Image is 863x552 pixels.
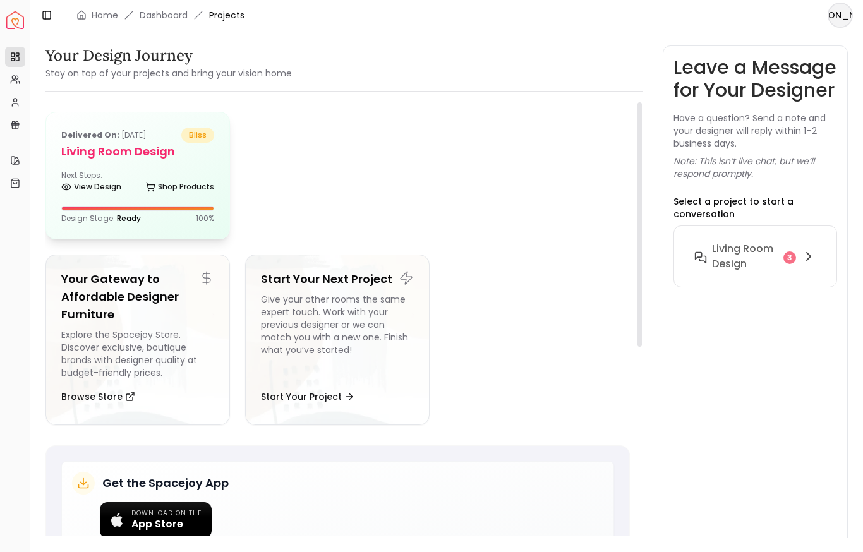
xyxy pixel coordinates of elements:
[131,510,202,518] span: Download on the
[61,128,147,143] p: [DATE]
[673,112,838,150] p: Have a question? Send a note and your designer will reply within 1–2 business days.
[61,213,141,224] p: Design Stage:
[61,178,121,196] a: View Design
[196,213,214,224] p: 100 %
[828,3,853,28] button: [PERSON_NAME]
[783,251,796,264] div: 3
[61,270,214,323] h5: Your Gateway to Affordable Designer Furniture
[261,293,414,379] div: Give your other rooms the same expert touch. Work with your previous designer or we can match you...
[45,255,230,425] a: Your Gateway to Affordable Designer FurnitureExplore the Spacejoy Store. Discover exclusive, bout...
[76,9,244,21] nav: breadcrumb
[110,513,124,527] img: Apple logo
[673,195,838,220] p: Select a project to start a conversation
[61,384,135,409] button: Browse Store
[61,129,119,140] b: Delivered on:
[131,518,202,531] span: App Store
[6,11,24,29] a: Spacejoy
[61,171,214,196] div: Next Steps:
[100,502,212,538] a: Download on the App Store
[712,241,779,272] h6: Living Room design
[145,178,214,196] a: Shop Products
[245,255,430,425] a: Start Your Next ProjectGive your other rooms the same expert touch. Work with your previous desig...
[45,45,292,66] h3: Your Design Journey
[61,143,214,160] h5: Living Room design
[140,9,188,21] a: Dashboard
[684,236,827,277] button: Living Room design3
[673,56,838,102] h3: Leave a Message for Your Designer
[181,128,214,143] span: bliss
[209,9,244,21] span: Projects
[102,474,229,492] h5: Get the Spacejoy App
[829,4,852,27] span: [PERSON_NAME]
[92,9,118,21] a: Home
[261,384,354,409] button: Start Your Project
[117,213,141,224] span: Ready
[45,67,292,80] small: Stay on top of your projects and bring your vision home
[673,155,838,180] p: Note: This isn’t live chat, but we’ll respond promptly.
[261,270,414,288] h5: Start Your Next Project
[61,328,214,379] div: Explore the Spacejoy Store. Discover exclusive, boutique brands with designer quality at budget-f...
[6,11,24,29] img: Spacejoy Logo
